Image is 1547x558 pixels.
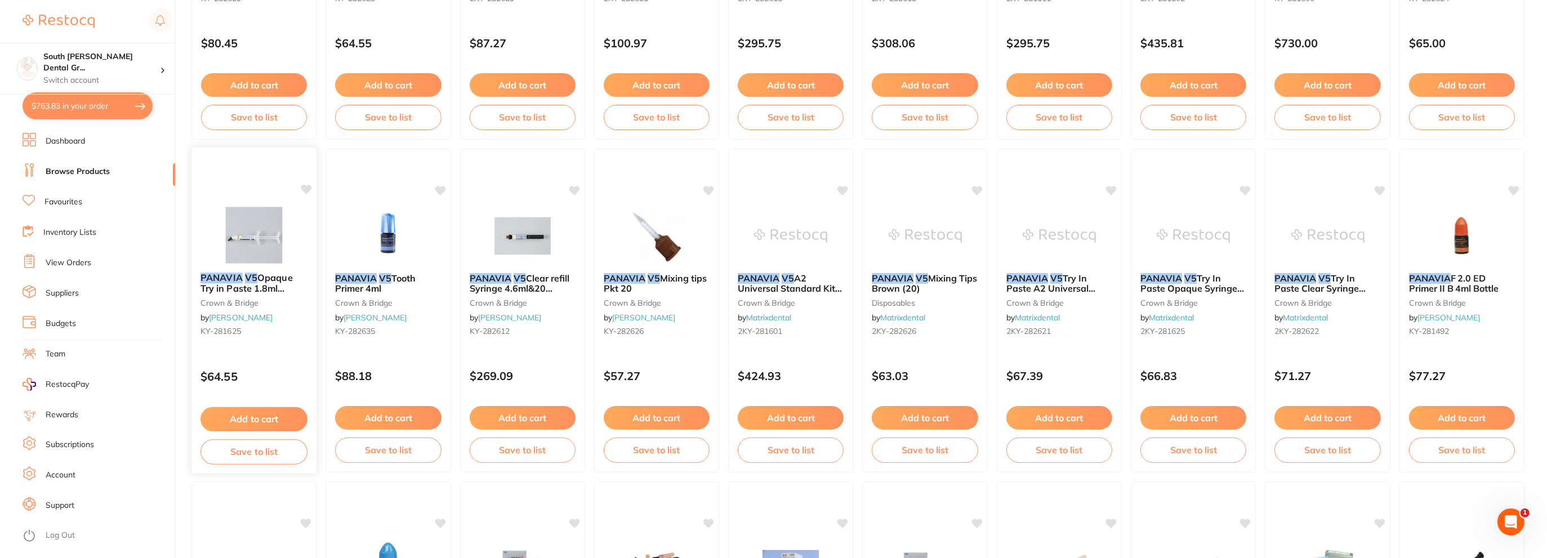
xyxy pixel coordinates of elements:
[604,37,710,50] p: $100.97
[620,208,693,264] img: PANAVIA V5 Mixing tips Pkt 20
[200,273,307,293] b: PANAVIA V5 Opaque Try in Paste 1.8ml Syringe
[604,326,644,336] span: KY-282626
[46,318,76,329] a: Budgets
[872,313,925,323] span: by
[209,313,273,323] a: [PERSON_NAME]
[1006,273,1048,284] em: PANAVIA
[916,273,928,284] em: V5
[1140,313,1194,323] span: by
[738,298,844,307] small: crown & bridge
[1149,313,1194,323] a: Matrixdental
[1409,273,1515,294] b: PANAVIA F 2.0 ED Primer II B 4ml Bottle
[1006,73,1112,97] button: Add to cart
[46,470,75,481] a: Account
[1140,73,1246,97] button: Add to cart
[1274,313,1328,323] span: by
[604,406,710,430] button: Add to cart
[1006,37,1112,50] p: $295.75
[470,326,510,336] span: KY-282612
[46,379,89,390] span: RestocqPay
[200,298,307,307] small: crown & bridge
[604,273,710,294] b: PANAVIA V5 Mixing tips Pkt 20
[1274,37,1380,50] p: $730.00
[43,75,160,86] p: Switch account
[470,438,576,462] button: Save to list
[880,313,925,323] a: Matrixdental
[1140,326,1185,336] span: 2KY-281625
[872,273,978,294] b: PANAVIA V5 Mixing Tips Brown (20)
[1409,313,1481,323] span: by
[1409,438,1515,462] button: Save to list
[604,273,707,294] span: Mixing tips Pkt 20
[1140,369,1246,382] p: $66.83
[335,298,441,307] small: crown & bridge
[344,313,407,323] a: [PERSON_NAME]
[478,313,541,323] a: [PERSON_NAME]
[1006,273,1095,305] span: Try In Paste A2 Universal Syringe 1.8ml
[335,406,441,430] button: Add to cart
[1409,37,1515,50] p: $65.00
[872,37,978,50] p: $308.06
[200,370,307,383] p: $64.55
[470,406,576,430] button: Add to cart
[604,313,675,323] span: by
[1409,73,1515,97] button: Add to cart
[200,272,243,283] em: PANAVIA
[872,73,978,97] button: Add to cart
[738,73,844,97] button: Add to cart
[604,298,710,307] small: crown & bridge
[1140,105,1246,130] button: Save to list
[1291,208,1365,264] img: PANAVIA V5 Try In Paste Clear Syringe 1.8ml
[46,166,110,177] a: Browse Products
[201,105,307,130] button: Save to list
[738,313,791,323] span: by
[470,37,576,50] p: $87.27
[23,15,95,28] img: Restocq Logo
[1417,313,1481,323] a: [PERSON_NAME]
[335,438,441,462] button: Save to list
[1015,313,1060,323] a: Matrixdental
[200,439,307,465] button: Save to list
[351,208,425,264] img: PANAVIA V5 Tooth Primer 4ml
[1140,37,1246,50] p: $435.81
[1409,406,1515,430] button: Add to cart
[1409,369,1515,382] p: $77.27
[872,105,978,130] button: Save to list
[782,273,794,284] em: V5
[200,313,273,323] span: by
[1521,508,1530,517] span: 1
[604,273,645,284] em: PANAVIA
[23,8,95,34] a: Restocq Logo
[1409,326,1449,336] span: KY-281492
[200,326,241,336] span: KY-281625
[648,273,660,284] em: V5
[1274,105,1380,130] button: Save to list
[1409,273,1451,284] em: PANAVIA
[470,313,541,323] span: by
[1409,273,1499,294] span: F 2.0 ED Primer II B 4ml Bottle
[23,378,36,391] img: RestocqPay
[46,439,94,450] a: Subscriptions
[17,57,37,77] img: South Burnett Dental Group
[44,197,82,208] a: Favourites
[1140,273,1244,305] span: Try In Paste Opaque Syringe 1.8ml
[1006,105,1112,130] button: Save to list
[604,73,710,97] button: Add to cart
[335,37,441,50] p: $64.55
[738,37,844,50] p: $295.75
[217,207,291,264] img: PANAVIA V5 Opaque Try in Paste 1.8ml Syringe
[1006,438,1112,462] button: Save to list
[470,105,576,130] button: Save to list
[43,227,96,238] a: Inventory Lists
[379,273,391,284] em: V5
[1006,369,1112,382] p: $67.39
[23,92,153,119] button: $763.83 in your order
[470,298,576,307] small: crown & bridge
[245,272,257,283] em: V5
[1006,273,1112,294] b: PANAVIA V5 Try In Paste A2 Universal Syringe 1.8ml
[1157,208,1230,264] img: PANAVIA V5 Try In Paste Opaque Syringe 1.8ml
[1274,273,1366,305] span: Try In Paste Clear Syringe 1.8ml
[201,73,307,97] button: Add to cart
[470,273,511,284] em: PANAVIA
[1050,273,1063,284] em: V5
